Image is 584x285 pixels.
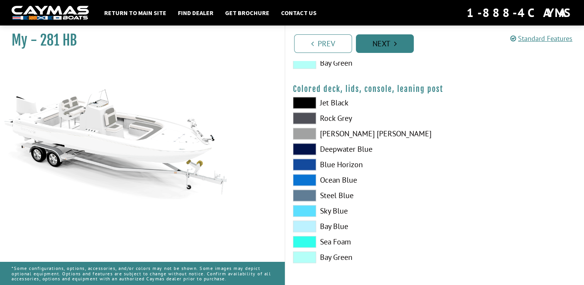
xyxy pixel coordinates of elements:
label: Blue Horizon [293,159,427,170]
a: Return to main site [100,8,170,18]
a: Contact Us [277,8,320,18]
label: Bay Green [293,57,427,69]
img: white-logo-c9c8dbefe5ff5ceceb0f0178aa75bf4bb51f6bca0971e226c86eb53dfe498488.png [12,6,89,20]
p: *Some configurations, options, accessories, and/or colors may not be shown. Some images may depic... [12,262,273,285]
label: Sky Blue [293,205,427,217]
label: Jet Black [293,97,427,109]
label: Rock Grey [293,112,427,124]
label: Bay Green [293,251,427,263]
a: Find Dealer [174,8,217,18]
label: Deepwater Blue [293,143,427,155]
label: [PERSON_NAME] [PERSON_NAME] [293,128,427,139]
a: Standard Features [510,34,572,43]
label: Ocean Blue [293,174,427,186]
h4: Colored deck, lids, console, leaning post [293,84,577,94]
a: Next [356,34,414,53]
label: Sea Foam [293,236,427,248]
div: 1-888-4CAYMAS [467,4,572,21]
h1: My - 281 HB [12,32,265,49]
label: Bay Blue [293,221,427,232]
label: Steel Blue [293,190,427,201]
a: Prev [294,34,352,53]
a: Get Brochure [221,8,273,18]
